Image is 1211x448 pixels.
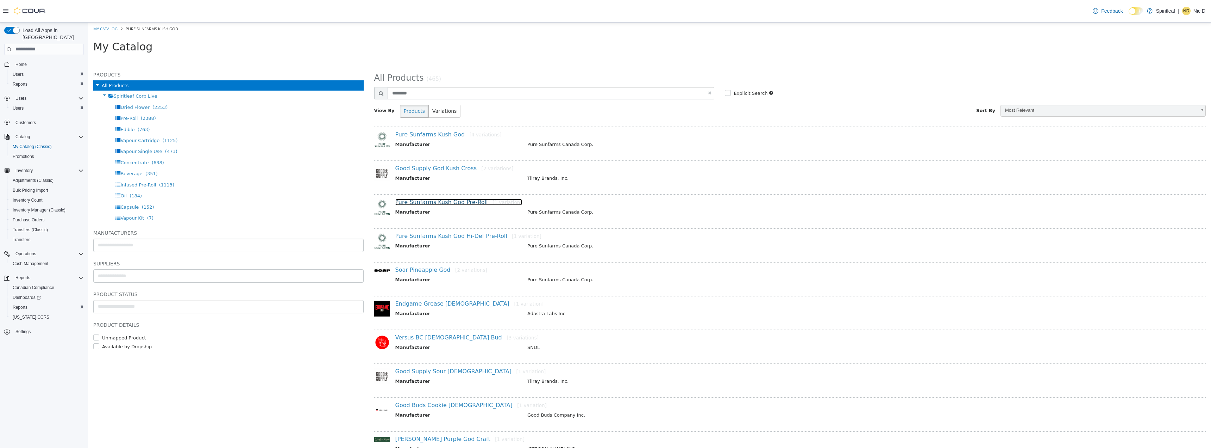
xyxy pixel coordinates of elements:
span: Users [13,94,84,103]
span: Sort By [888,85,907,91]
th: Manufacturer [307,118,434,127]
span: Edible [32,104,46,110]
a: My Catalog (Classic) [10,142,55,151]
button: Users [1,93,87,103]
th: Manufacturer [307,220,434,229]
span: Vapour Single Use [32,126,74,131]
span: Catalog [13,133,84,141]
span: (2388) [53,93,68,98]
label: Unmapped Product [12,312,58,319]
span: Feedback [1101,7,1123,14]
span: Reports [15,275,30,281]
a: Purchase Orders [10,216,48,224]
a: Transfers [10,235,33,244]
span: Users [13,72,24,77]
span: Home [13,60,84,69]
span: (1125) [74,115,89,121]
span: Adjustments (Classic) [13,178,54,183]
button: Purchase Orders [7,215,87,225]
button: Catalog [1,132,87,142]
a: [US_STATE] CCRS [10,313,52,321]
span: Pre-Roll [32,93,50,98]
span: (763) [50,104,62,110]
p: | [1178,7,1179,15]
th: Manufacturer [307,423,434,432]
span: Most Relevant [913,82,1108,93]
td: Adastra Labs Inc [434,288,1069,296]
span: Vapour Cartridge [32,115,71,121]
td: [PERSON_NAME] INC [434,423,1069,432]
a: Adjustments (Classic) [10,176,56,185]
span: Bulk Pricing Import [13,188,48,193]
small: [1 variation] [426,278,456,284]
button: Transfers (Classic) [7,225,87,235]
a: Bulk Pricing Import [10,186,51,195]
a: Promotions [10,152,37,161]
span: Spiritleaf Corp Live [26,71,69,76]
button: Inventory Count [7,195,87,205]
span: Customers [15,120,36,125]
span: Dried Flower [32,82,61,87]
span: Operations [15,251,36,257]
span: Transfers [10,235,84,244]
span: Users [10,104,84,112]
a: Soar Pineapple God[2 variations] [307,244,399,251]
input: Dark Mode [1129,7,1143,15]
a: Feedback [1090,4,1125,18]
h5: Products [5,48,276,56]
button: Operations [13,250,39,258]
a: Dashboards [7,293,87,302]
a: Good Supply God Kush Cross[2 variations] [307,142,426,149]
label: Explicit Search [644,67,679,74]
span: Reports [10,303,84,312]
button: Reports [13,274,33,282]
small: [1 variation] [428,346,458,352]
h5: Manufacturers [5,206,276,215]
img: 150 [286,346,302,362]
span: All Products [286,50,336,60]
td: Pure Sunfarms Canada Corp. [434,254,1069,263]
button: Promotions [7,152,87,161]
span: Home [15,62,27,67]
span: (2253) [64,82,80,87]
span: Operations [13,250,84,258]
span: Adjustments (Classic) [10,176,84,185]
span: Dashboards [10,293,84,302]
span: Concentrate [32,137,61,143]
a: Users [10,70,26,79]
span: Inventory Manager (Classic) [13,207,65,213]
span: My Catalog (Classic) [10,142,84,151]
span: Canadian Compliance [13,285,54,290]
button: Operations [1,249,87,259]
img: 150 [286,415,302,419]
span: Inventory Count [10,196,84,204]
span: Settings [13,327,84,336]
div: Nic D [1182,7,1191,15]
td: Tilray Brands, Inc. [434,152,1069,161]
a: Endgame Grease [DEMOGRAPHIC_DATA][1 variation] [307,278,456,284]
button: Adjustments (Classic) [7,176,87,185]
small: [1 variation] [404,177,434,183]
span: Promotions [13,154,34,159]
span: My Catalog (Classic) [13,144,52,149]
span: Reports [10,80,84,88]
span: Transfers (Classic) [10,226,84,234]
th: Manufacturer [307,186,434,195]
a: Pure Sunfarms Kush God Pre-Roll[1 variation] [307,176,434,183]
a: Users [10,104,26,112]
td: Pure Sunfarms Canada Corp. [434,118,1069,127]
nav: Complex example [4,56,84,355]
span: (152) [54,182,66,187]
a: My Catalog [5,4,30,9]
button: Canadian Compliance [7,283,87,293]
small: [1 variation] [429,380,459,386]
span: My Catalog [5,18,64,30]
button: Users [7,69,87,79]
span: Beverage [32,148,54,154]
a: Good Buds Cookie [DEMOGRAPHIC_DATA][1 variation] [307,379,459,386]
a: Most Relevant [912,82,1118,94]
span: Pure Sunfarms Kush God [38,4,90,9]
img: 150 [286,380,302,395]
a: Reports [10,303,30,312]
